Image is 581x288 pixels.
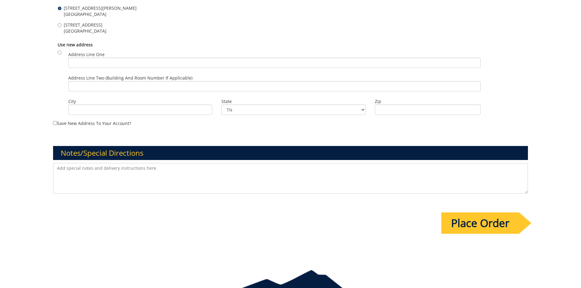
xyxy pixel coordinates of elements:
input: Address Line One [68,58,481,68]
input: Save new address to your account? [53,121,57,125]
label: Zip [375,98,481,105]
b: Use new address [58,42,93,48]
input: Zip [375,105,481,115]
input: City [68,105,213,115]
label: City [68,98,213,105]
label: Address Line One [68,52,481,68]
input: [STREET_ADDRESS][PERSON_NAME] [GEOGRAPHIC_DATA] [58,6,62,10]
span: [STREET_ADDRESS][PERSON_NAME] [64,5,137,11]
input: Address Line Two (Building and Room Number if applicable) [68,81,481,91]
label: Address Line Two (Building and Room Number if applicable) [68,75,481,91]
span: [GEOGRAPHIC_DATA] [64,11,137,17]
h3: Notes/Special Directions [53,146,528,160]
span: [GEOGRAPHIC_DATA] [64,28,106,34]
span: [STREET_ADDRESS] [64,22,106,28]
label: State [221,98,366,105]
input: [STREET_ADDRESS] [GEOGRAPHIC_DATA] [58,23,62,27]
input: Place Order [441,212,519,234]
